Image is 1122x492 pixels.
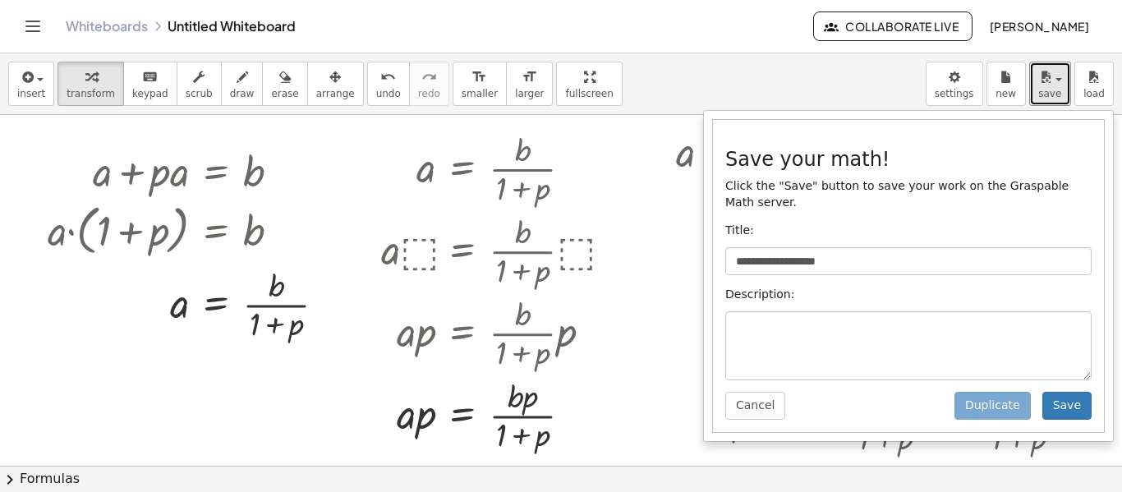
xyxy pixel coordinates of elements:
i: format_size [471,67,487,87]
span: erase [271,88,298,99]
p: Title: [725,223,1092,239]
button: erase [262,62,307,106]
span: load [1083,88,1105,99]
button: Save [1042,392,1092,420]
button: new [986,62,1026,106]
button: [PERSON_NAME] [976,11,1102,41]
i: redo [421,67,437,87]
button: arrange [307,62,364,106]
button: undoundo [367,62,410,106]
button: settings [926,62,983,106]
button: redoredo [409,62,449,106]
i: undo [380,67,396,87]
i: format_size [522,67,537,87]
button: transform [57,62,124,106]
span: new [996,88,1016,99]
button: Toggle navigation [20,13,46,39]
a: Whiteboards [66,18,148,34]
span: save [1038,88,1061,99]
span: undo [376,88,401,99]
button: insert [8,62,54,106]
span: arrange [316,88,355,99]
button: scrub [177,62,222,106]
span: Collaborate Live [827,19,959,34]
button: draw [221,62,264,106]
button: save [1029,62,1071,106]
button: format_sizelarger [506,62,553,106]
span: keypad [132,88,168,99]
span: insert [17,88,45,99]
span: larger [515,88,544,99]
button: load [1074,62,1114,106]
span: [PERSON_NAME] [989,19,1089,34]
button: format_sizesmaller [453,62,507,106]
h3: Save your math! [725,149,1092,170]
button: Cancel [725,392,785,420]
span: draw [230,88,255,99]
button: Collaborate Live [813,11,973,41]
span: transform [67,88,115,99]
p: Description: [725,287,1092,303]
span: fullscreen [565,88,613,99]
span: scrub [186,88,213,99]
button: Duplicate [954,392,1031,420]
span: smaller [462,88,498,99]
p: Click the "Save" button to save your work on the Graspable Math server. [725,178,1092,211]
button: fullscreen [556,62,622,106]
button: keyboardkeypad [123,62,177,106]
span: settings [935,88,974,99]
i: keyboard [142,67,158,87]
span: redo [418,88,440,99]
